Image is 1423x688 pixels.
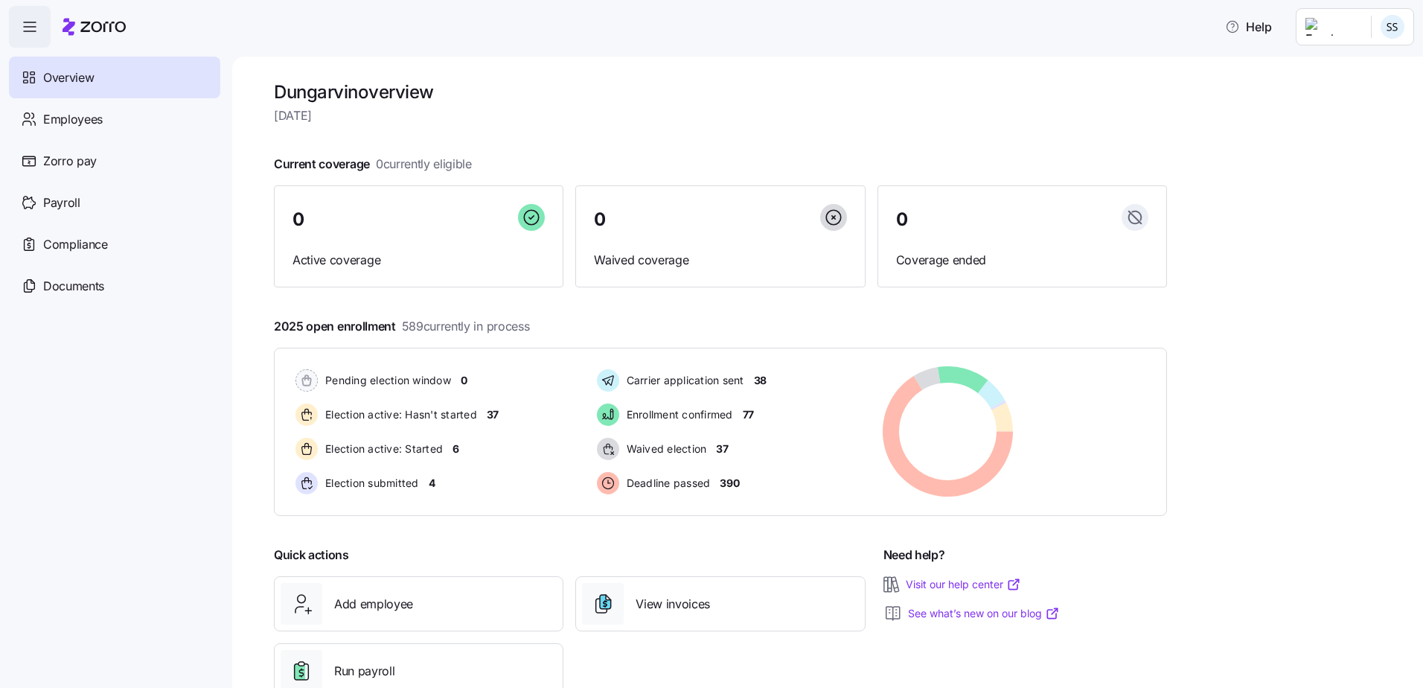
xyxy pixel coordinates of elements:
[896,211,908,229] span: 0
[9,265,220,307] a: Documents
[622,442,707,456] span: Waived election
[1225,18,1272,36] span: Help
[376,155,472,173] span: 0 currently eligible
[402,317,530,336] span: 589 currently in process
[883,546,945,564] span: Need help?
[43,235,108,254] span: Compliance
[906,577,1021,592] a: Visit our help center
[334,595,413,614] span: Add employee
[292,211,304,229] span: 0
[43,194,80,212] span: Payroll
[274,106,1167,125] span: [DATE]
[9,140,220,182] a: Zorro pay
[43,69,94,87] span: Overview
[334,662,394,681] span: Run payroll
[9,223,220,265] a: Compliance
[43,110,103,129] span: Employees
[274,80,1167,103] h1: Dungarvin overview
[622,373,744,388] span: Carrier application sent
[9,98,220,140] a: Employees
[743,407,754,422] span: 77
[429,476,435,491] span: 4
[908,606,1060,621] a: See what’s new on our blog
[1213,12,1284,42] button: Help
[622,476,711,491] span: Deadline passed
[896,251,1148,270] span: Coverage ended
[594,251,846,270] span: Waived coverage
[9,57,220,98] a: Overview
[461,373,467,388] span: 0
[1381,15,1404,39] img: b3a65cbeab486ed89755b86cd886e362
[594,211,606,229] span: 0
[9,182,220,223] a: Payroll
[274,155,472,173] span: Current coverage
[321,407,477,422] span: Election active: Hasn't started
[321,442,443,456] span: Election active: Started
[321,476,419,491] span: Election submitted
[43,277,104,296] span: Documents
[453,442,459,456] span: 6
[716,442,728,456] span: 37
[622,407,733,422] span: Enrollment confirmed
[487,407,499,422] span: 37
[1305,18,1359,36] img: Employer logo
[720,476,739,491] span: 390
[274,317,529,336] span: 2025 open enrollment
[43,152,97,171] span: Zorro pay
[321,373,451,388] span: Pending election window
[636,595,710,614] span: View invoices
[292,251,545,270] span: Active coverage
[754,373,767,388] span: 38
[274,546,349,564] span: Quick actions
